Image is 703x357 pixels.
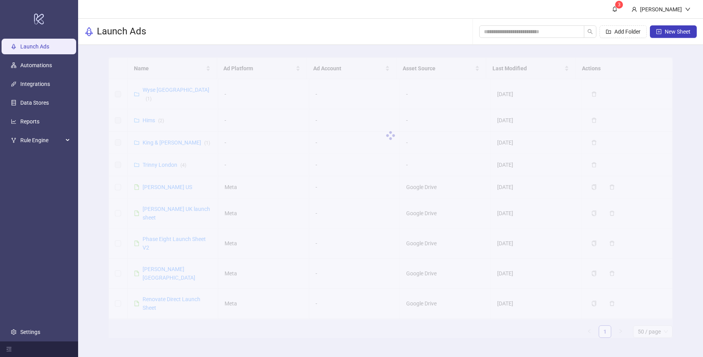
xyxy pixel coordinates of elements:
a: Integrations [20,81,50,87]
span: rocket [84,27,94,36]
span: New Sheet [665,29,691,35]
a: Reports [20,119,39,125]
a: Settings [20,329,40,335]
span: Rule Engine [20,133,63,148]
span: fork [11,138,16,143]
span: down [685,7,691,12]
span: folder-add [606,29,611,34]
a: Data Stores [20,100,49,106]
sup: 3 [615,1,623,9]
span: 3 [618,2,621,7]
a: Launch Ads [20,44,49,50]
span: menu-fold [6,346,12,352]
button: New Sheet [650,25,697,38]
span: Add Folder [614,29,641,35]
span: search [587,29,593,34]
span: plus-square [656,29,662,34]
h3: Launch Ads [97,25,146,38]
a: Automations [20,62,52,69]
span: user [632,7,637,12]
span: bell [612,6,617,12]
button: Add Folder [600,25,647,38]
div: [PERSON_NAME] [637,5,685,14]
